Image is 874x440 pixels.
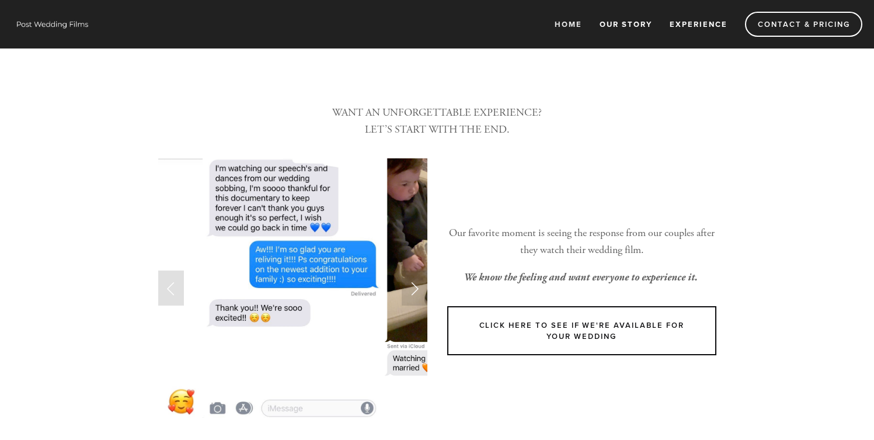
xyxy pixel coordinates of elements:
[12,15,93,33] img: Wisconsin Wedding Videographer
[464,271,698,283] em: We know the feeling and want everyone to experience it.
[447,306,716,355] a: Click Here to see if We're available for your wedding
[402,271,427,306] a: Next Slide
[662,15,735,34] a: Experience
[745,12,862,37] a: Contact & Pricing
[382,158,551,418] img: Unique copy.PNG
[592,15,660,34] a: Our Story
[547,15,590,34] a: Home
[203,158,383,418] img: Documentary copy.jpg
[158,105,716,138] p: WANT AN UNFORGETTABLE EXPERIENCE? LET’S START WITH THE END.
[447,225,716,259] p: Our favorite moment is seeing the response from our couples after they watch their wedding film.
[158,271,184,306] a: Previous Slide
